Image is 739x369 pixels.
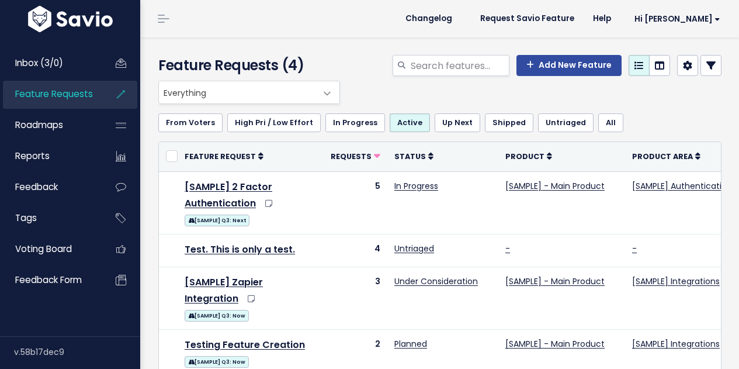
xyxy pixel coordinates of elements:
[159,81,316,104] span: Everything
[394,275,478,287] a: Under Consideration
[598,113,623,132] a: All
[185,243,295,256] a: Test. This is only a test.
[632,151,693,161] span: Product Area
[15,119,63,131] span: Roadmaps
[405,15,452,23] span: Changelog
[185,212,249,227] a: [SAMPLE] Q3: Next
[394,150,433,162] a: Status
[185,310,249,322] span: [SAMPLE] Q3: Now
[3,112,97,139] a: Roadmaps
[3,50,97,77] a: Inbox (3/0)
[620,10,730,28] a: Hi [PERSON_NAME]
[185,308,249,322] a: [SAMPLE] Q3: Now
[485,113,533,132] a: Shipped
[632,338,720,350] a: [SAMPLE] Integrations
[158,81,340,104] span: Everything
[185,151,256,161] span: Feature Request
[505,150,552,162] a: Product
[505,275,605,287] a: [SAMPLE] - Main Product
[3,174,97,201] a: Feedback
[185,354,249,368] a: [SAMPLE] Q3: Now
[185,150,263,162] a: Feature Request
[15,88,93,100] span: Feature Requests
[185,215,249,226] span: [SAMPLE] Q3: Next
[3,205,97,232] a: Tags
[435,113,480,132] a: Up Next
[15,212,37,224] span: Tags
[227,113,321,132] a: High Pri / Low Effort
[185,338,305,351] a: Testing Feature Creation
[15,181,58,193] span: Feedback
[185,180,272,211] a: [SAMPLE] 2 Factor Authentication
[538,113,594,132] a: Untriaged
[185,356,249,368] span: [SAMPLE] Q3: Now
[471,10,584,27] a: Request Savio Feature
[632,243,637,254] a: -
[325,113,385,132] a: In Progress
[15,243,72,255] span: Voting Board
[505,338,605,350] a: [SAMPLE] - Main Product
[632,180,732,192] a: [SAMPLE] Authentication
[15,150,50,162] span: Reports
[324,234,387,267] td: 4
[324,171,387,234] td: 5
[410,55,509,76] input: Search features...
[324,267,387,330] td: 3
[3,143,97,170] a: Reports
[632,275,720,287] a: [SAMPLE] Integrations
[185,275,263,306] a: [SAMPLE] Zapier Integration
[394,338,427,350] a: Planned
[390,113,430,132] a: Active
[394,243,434,254] a: Untriaged
[632,150,700,162] a: Product Area
[505,180,605,192] a: [SAMPLE] - Main Product
[505,243,510,254] a: -
[14,337,140,367] div: v.58b17dec9
[158,55,335,76] h4: Feature Requests (4)
[331,150,380,162] a: Requests
[584,10,620,27] a: Help
[634,15,720,23] span: Hi [PERSON_NAME]
[3,236,97,263] a: Voting Board
[394,151,426,161] span: Status
[516,55,622,76] a: Add New Feature
[394,180,438,192] a: In Progress
[25,6,116,32] img: logo-white.9d6f32f41409.svg
[3,81,97,108] a: Feature Requests
[158,113,223,132] a: From Voters
[158,113,721,132] ul: Filter feature requests
[331,151,372,161] span: Requests
[15,274,82,286] span: Feedback form
[505,151,544,161] span: Product
[15,57,63,69] span: Inbox (3/0)
[3,267,97,294] a: Feedback form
